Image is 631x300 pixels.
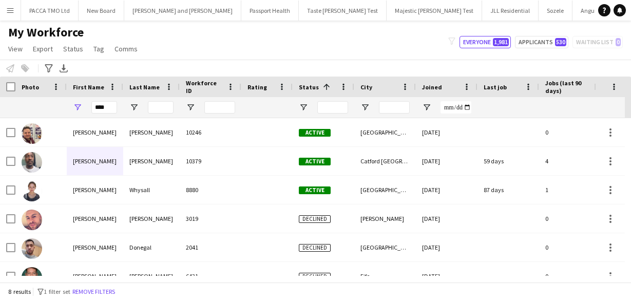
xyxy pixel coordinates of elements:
[416,147,477,175] div: [DATE]
[299,83,319,91] span: Status
[89,42,108,55] a: Tag
[460,36,511,48] button: Everyone1,981
[148,101,174,114] input: Last Name Filter Input
[123,147,180,175] div: [PERSON_NAME]
[58,62,70,74] app-action-btn: Export XLSX
[539,118,606,146] div: 0
[360,103,370,112] button: Open Filter Menu
[22,238,42,259] img: Dean Donegal
[180,233,241,261] div: 2041
[123,118,180,146] div: [PERSON_NAME]
[8,25,84,40] span: My Workforce
[73,83,104,91] span: First Name
[299,186,331,194] span: Active
[21,1,79,21] button: PACCA TMO Ltd
[123,204,180,233] div: [PERSON_NAME]
[67,176,123,204] div: [PERSON_NAME]
[67,262,123,290] div: [PERSON_NAME]
[59,42,87,55] a: Status
[299,103,308,112] button: Open Filter Menu
[416,262,477,290] div: [DATE]
[493,38,509,46] span: 1,981
[299,273,331,280] span: Declined
[67,118,123,146] div: [PERSON_NAME]
[22,83,39,91] span: Photo
[180,176,241,204] div: 8880
[299,1,387,21] button: Taste [PERSON_NAME] Test
[123,176,180,204] div: Whysall
[180,147,241,175] div: 10379
[180,118,241,146] div: 10246
[299,158,331,165] span: Active
[555,38,566,46] span: 530
[70,286,117,297] button: Remove filters
[477,176,539,204] div: 87 days
[204,101,235,114] input: Workforce ID Filter Input
[354,262,416,290] div: Fife
[67,147,123,175] div: [PERSON_NAME]
[484,83,507,91] span: Last job
[247,83,267,91] span: Rating
[180,262,241,290] div: 6431
[110,42,142,55] a: Comms
[44,288,70,295] span: 1 filter set
[63,44,83,53] span: Status
[29,42,57,55] a: Export
[422,103,431,112] button: Open Filter Menu
[91,101,117,114] input: First Name Filter Input
[67,204,123,233] div: [PERSON_NAME]
[33,44,53,53] span: Export
[22,181,42,201] img: Deanna Whysall
[79,1,124,21] button: New Board
[416,204,477,233] div: [DATE]
[124,1,241,21] button: [PERSON_NAME] and [PERSON_NAME]
[539,204,606,233] div: 0
[379,101,410,114] input: City Filter Input
[114,44,138,53] span: Comms
[123,262,180,290] div: [PERSON_NAME]
[416,233,477,261] div: [DATE]
[4,42,27,55] a: View
[354,233,416,261] div: [GEOGRAPHIC_DATA]
[317,101,348,114] input: Status Filter Input
[129,83,160,91] span: Last Name
[539,147,606,175] div: 4
[67,233,123,261] div: [PERSON_NAME]
[477,147,539,175] div: 59 days
[539,262,606,290] div: 0
[539,1,572,21] button: Sozele
[354,204,416,233] div: [PERSON_NAME]
[354,147,416,175] div: Catford [GEOGRAPHIC_DATA]
[129,103,139,112] button: Open Filter Menu
[545,79,587,95] span: Jobs (last 90 days)
[482,1,539,21] button: JLL Residential
[180,204,241,233] div: 3019
[22,152,42,173] img: Dean Lewis
[299,244,331,252] span: Declined
[515,36,568,48] button: Applicants530
[354,118,416,146] div: [GEOGRAPHIC_DATA]
[22,123,42,144] img: Dean Keating
[93,44,104,53] span: Tag
[241,1,299,21] button: Passport Health
[186,103,195,112] button: Open Filter Menu
[416,176,477,204] div: [DATE]
[299,215,331,223] span: Declined
[387,1,482,21] button: Majestic [PERSON_NAME] Test
[43,62,55,74] app-action-btn: Advanced filters
[360,83,372,91] span: City
[299,129,331,137] span: Active
[22,210,42,230] img: Dean Buxton
[186,79,223,95] span: Workforce ID
[123,233,180,261] div: Donegal
[22,267,42,288] img: Dean Moffat
[539,176,606,204] div: 1
[416,118,477,146] div: [DATE]
[8,44,23,53] span: View
[354,176,416,204] div: [GEOGRAPHIC_DATA]
[422,83,442,91] span: Joined
[73,103,82,112] button: Open Filter Menu
[539,233,606,261] div: 0
[441,101,471,114] input: Joined Filter Input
